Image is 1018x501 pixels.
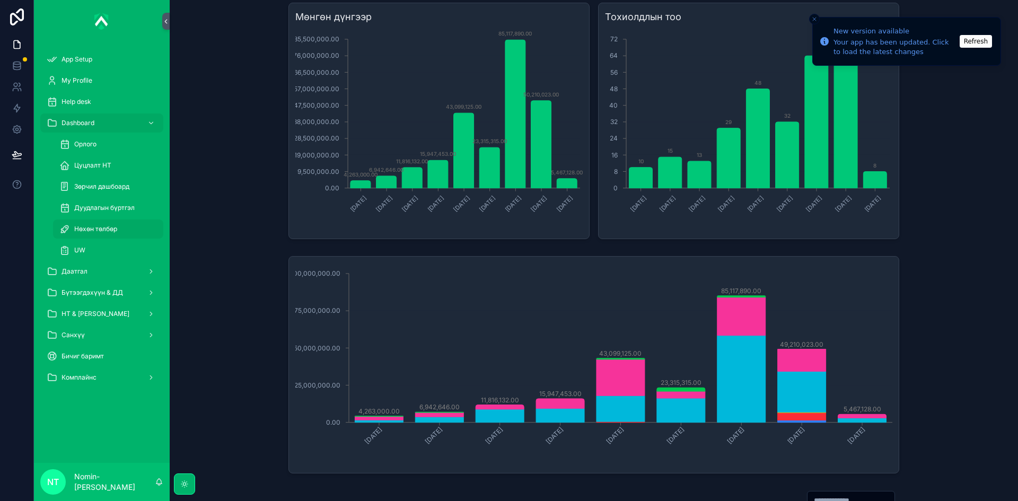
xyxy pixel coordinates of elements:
[873,162,876,169] text: 8
[62,76,92,85] span: My Profile
[665,425,685,445] tspan: [DATE]
[484,425,504,445] tspan: [DATE]
[74,246,85,254] span: UW
[62,55,92,64] span: App Setup
[420,151,456,157] text: 15,947,453.00
[40,368,163,387] a: Комплайнс
[604,425,625,445] tspan: [DATE]
[62,288,123,297] span: Бүтээгдэхүүн & ДД
[293,51,339,59] tspan: 76,000,000.00
[472,138,507,144] text: 23,315,315.00
[687,194,706,213] text: [DATE]
[94,13,109,30] img: App logo
[668,147,673,154] text: 15
[294,35,339,43] tspan: 85,500,000.00
[74,161,111,170] span: Цуцлалт НТ
[610,118,618,126] tspan: 32
[53,198,163,217] a: Дуудлагын бүртгэл
[452,194,471,213] text: [DATE]
[614,168,618,175] tspan: 8
[605,10,892,24] h3: Тохиолдлын тоо
[297,168,339,175] tspan: 9,500,000.00
[833,26,956,37] div: New version available
[294,68,339,76] tspan: 66,500,000.00
[426,194,445,213] text: [DATE]
[53,177,163,196] a: Зөрчил дашбоард
[775,194,794,213] text: [DATE]
[609,101,618,109] tspan: 40
[294,344,340,352] tspan: 50,000,000.00
[725,119,732,125] text: 29
[396,158,428,164] text: 11,816,132.00
[746,194,765,213] text: [DATE]
[349,194,368,213] text: [DATE]
[62,267,87,276] span: Даатгал
[40,262,163,281] a: Даатгал
[844,405,881,413] tspan: 5,467,128.00
[754,80,761,86] text: 48
[419,403,460,411] tspan: 6,942,646.00
[863,194,882,213] text: [DATE]
[784,112,791,119] text: 32
[599,349,642,357] tspan: 43,099,125.00
[539,390,582,398] tspan: 15,947,453.00
[610,85,618,93] tspan: 48
[294,101,339,109] tspan: 47,500,000.00
[295,10,583,24] h3: Мөнгөн дүнгээр
[74,471,155,493] p: Nomin-[PERSON_NAME]
[53,135,163,154] a: Орлого
[725,425,745,445] tspan: [DATE]
[53,241,163,260] a: UW
[697,152,702,158] text: 13
[721,287,761,295] tspan: 85,117,890.00
[960,35,992,48] button: Refresh
[40,71,163,90] a: My Profile
[369,166,403,173] text: 6,942,646.00
[74,204,135,212] span: Дуудлагын бүртгэл
[400,194,419,213] text: [DATE]
[446,103,481,110] text: 43,099,125.00
[610,68,618,76] tspan: 56
[846,425,866,445] tspan: [DATE]
[786,425,806,445] tspan: [DATE]
[295,29,583,232] div: chart
[62,373,96,382] span: Комплайнс
[638,158,644,164] text: 10
[551,169,583,175] text: 5,467,128.00
[74,182,129,191] span: Зөрчил дашбоард
[358,407,400,415] tspan: 4,263,000.00
[40,113,163,133] a: Dashboard
[529,194,548,213] text: [DATE]
[809,14,820,24] button: Close toast
[834,194,853,213] text: [DATE]
[780,340,823,348] tspan: 49,210,023.00
[344,171,378,178] text: 4,263,000.00
[833,38,956,57] div: Your app has been updated. Click to load the latest changes
[62,98,91,106] span: Help desk
[62,331,85,339] span: Санхүү
[294,85,339,93] tspan: 57,000,000.00
[498,30,532,37] text: 85,117,890.00
[293,118,339,126] tspan: 38,000,000.00
[504,194,523,213] text: [DATE]
[47,476,59,488] span: NT
[40,50,163,69] a: App Setup
[294,306,340,314] tspan: 75,000,000.00
[363,425,383,445] tspan: [DATE]
[717,194,736,213] text: [DATE]
[523,91,559,98] text: 50,210,023.00
[478,194,497,213] text: [DATE]
[325,184,339,192] tspan: 0.00
[374,194,393,213] text: [DATE]
[74,140,96,148] span: Орлого
[62,119,94,127] span: Dashboard
[291,269,340,277] tspan: 100,000,000.00
[40,347,163,366] a: Бичиг баримт
[74,225,117,233] span: Нөхөн төлбөр
[555,194,574,213] text: [DATE]
[294,381,340,389] tspan: 25,000,000.00
[62,310,129,318] span: НТ & [PERSON_NAME]
[629,194,648,213] text: [DATE]
[658,194,677,213] text: [DATE]
[804,194,823,213] text: [DATE]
